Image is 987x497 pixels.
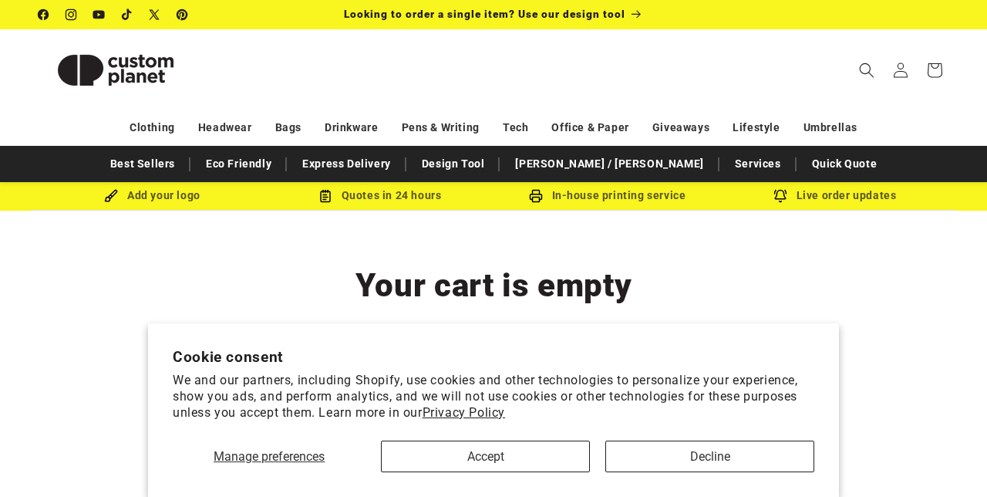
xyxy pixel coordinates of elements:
img: Brush Icon [104,189,118,203]
a: Quick Quote [804,150,885,177]
a: Drinkware [325,114,378,141]
h2: Cookie consent [173,348,814,366]
a: Best Sellers [103,150,183,177]
span: Manage preferences [214,449,325,464]
button: Accept [381,441,590,472]
img: In-house printing [529,189,543,203]
h2: Have an account? [39,408,948,433]
a: Services [727,150,789,177]
span: Looking to order a single item? Use our design tool [344,8,625,20]
img: Order Updates Icon [318,189,332,203]
div: Add your logo [39,186,266,205]
div: Live order updates [721,186,948,205]
a: Giveaways [652,114,709,141]
div: In-house printing service [493,186,721,205]
a: Clothing [130,114,175,141]
a: Tech [503,114,528,141]
a: Express Delivery [295,150,399,177]
a: Umbrellas [803,114,857,141]
summary: Search [850,53,884,87]
a: Design Tool [414,150,493,177]
a: Bags [275,114,301,141]
button: Manage preferences [173,441,365,472]
p: to check out faster. [39,439,948,461]
a: Custom Planet [33,29,199,110]
a: Pens & Writing [402,114,480,141]
button: Decline [605,441,814,472]
h1: Your cart is empty [39,265,948,306]
img: Custom Planet [39,35,193,105]
img: Order updates [773,189,787,203]
div: Quotes in 24 hours [266,186,493,205]
a: Privacy Policy [423,405,505,420]
a: Lifestyle [733,114,780,141]
a: Headwear [198,114,252,141]
a: [PERSON_NAME] / [PERSON_NAME] [507,150,711,177]
a: Eco Friendly [198,150,279,177]
p: We and our partners, including Shopify, use cookies and other technologies to personalize your ex... [173,373,814,421]
iframe: Chat Widget [910,423,987,497]
a: Office & Paper [551,114,628,141]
